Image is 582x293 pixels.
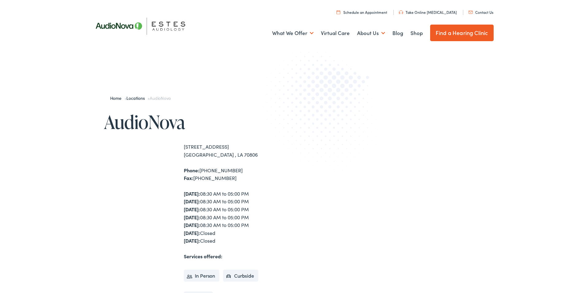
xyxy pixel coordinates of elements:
strong: [DATE]: [184,237,200,244]
strong: [DATE]: [184,221,200,228]
strong: Fax: [184,174,193,181]
h1: AudioNova [104,112,291,132]
a: Virtual Care [321,22,350,45]
div: [STREET_ADDRESS] [GEOGRAPHIC_DATA] , LA 70806 [184,143,291,158]
a: Shop [410,22,423,45]
strong: [DATE]: [184,214,200,221]
strong: Phone: [184,167,199,174]
li: Curbside [223,270,258,282]
a: Contact Us [468,10,493,15]
img: utility icon [468,11,473,14]
li: In Person [184,270,220,282]
a: Blog [392,22,403,45]
a: Home [110,95,125,101]
img: utility icon [337,10,340,14]
a: Locations [126,95,148,101]
span: AudioNova [150,95,171,101]
a: What We Offer [272,22,314,45]
div: 08:30 AM to 05:00 PM 08:30 AM to 05:00 PM 08:30 AM to 05:00 PM 08:30 AM to 05:00 PM 08:30 AM to 0... [184,190,291,245]
strong: Services offered: [184,253,222,260]
a: Find a Hearing Clinic [430,25,494,41]
a: About Us [357,22,385,45]
span: » » [110,95,171,101]
img: utility icon [399,10,403,14]
div: [PHONE_NUMBER] [PHONE_NUMBER] [184,166,291,182]
a: Take Online [MEDICAL_DATA] [399,10,457,15]
a: Schedule an Appointment [337,10,387,15]
strong: [DATE]: [184,190,200,197]
strong: [DATE]: [184,198,200,205]
strong: [DATE]: [184,229,200,236]
strong: [DATE]: [184,206,200,213]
